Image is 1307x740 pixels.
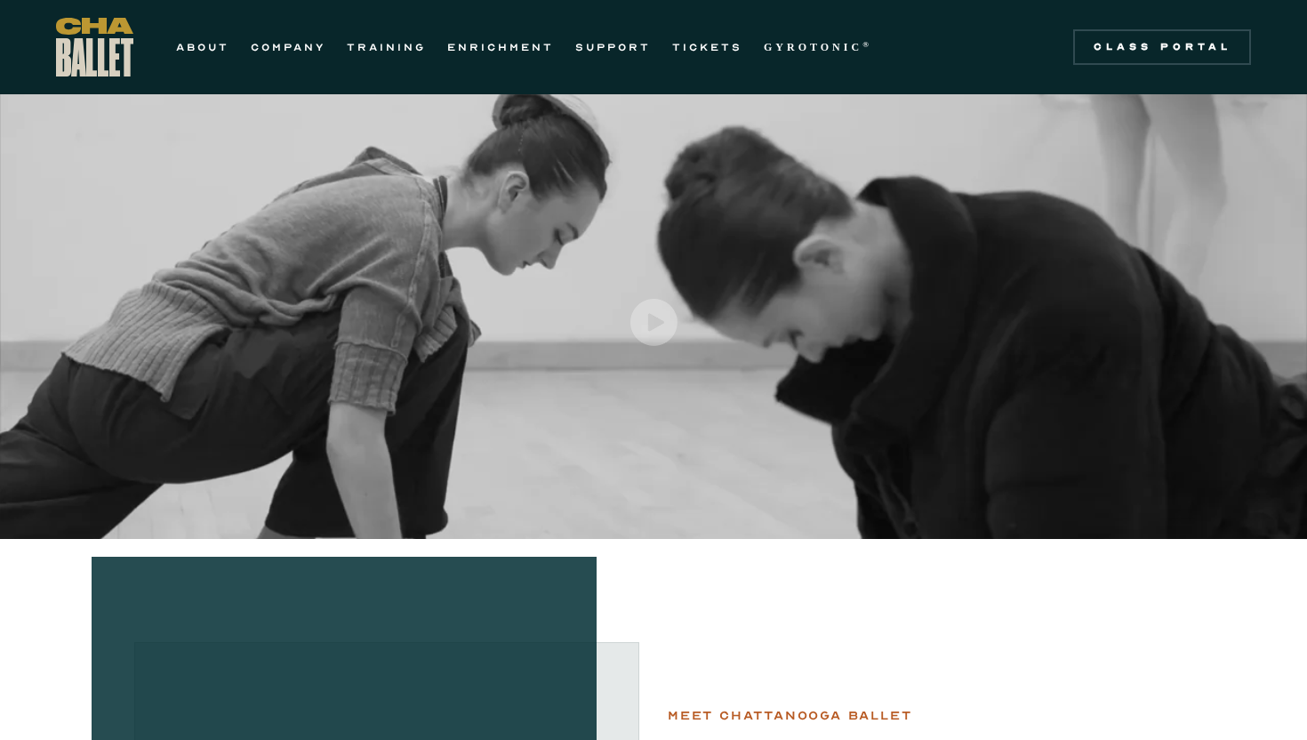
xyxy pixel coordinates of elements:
[347,36,426,58] a: TRAINING
[1073,29,1251,65] a: Class Portal
[862,40,872,49] sup: ®
[764,41,862,53] strong: GYROTONIC
[176,36,229,58] a: ABOUT
[56,18,133,76] a: home
[764,36,872,58] a: GYROTONIC®
[251,36,325,58] a: COMPANY
[1084,40,1240,54] div: Class Portal
[575,36,651,58] a: SUPPORT
[447,36,554,58] a: ENRICHMENT
[672,36,742,58] a: TICKETS
[668,705,911,727] div: Meet chattanooga ballet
